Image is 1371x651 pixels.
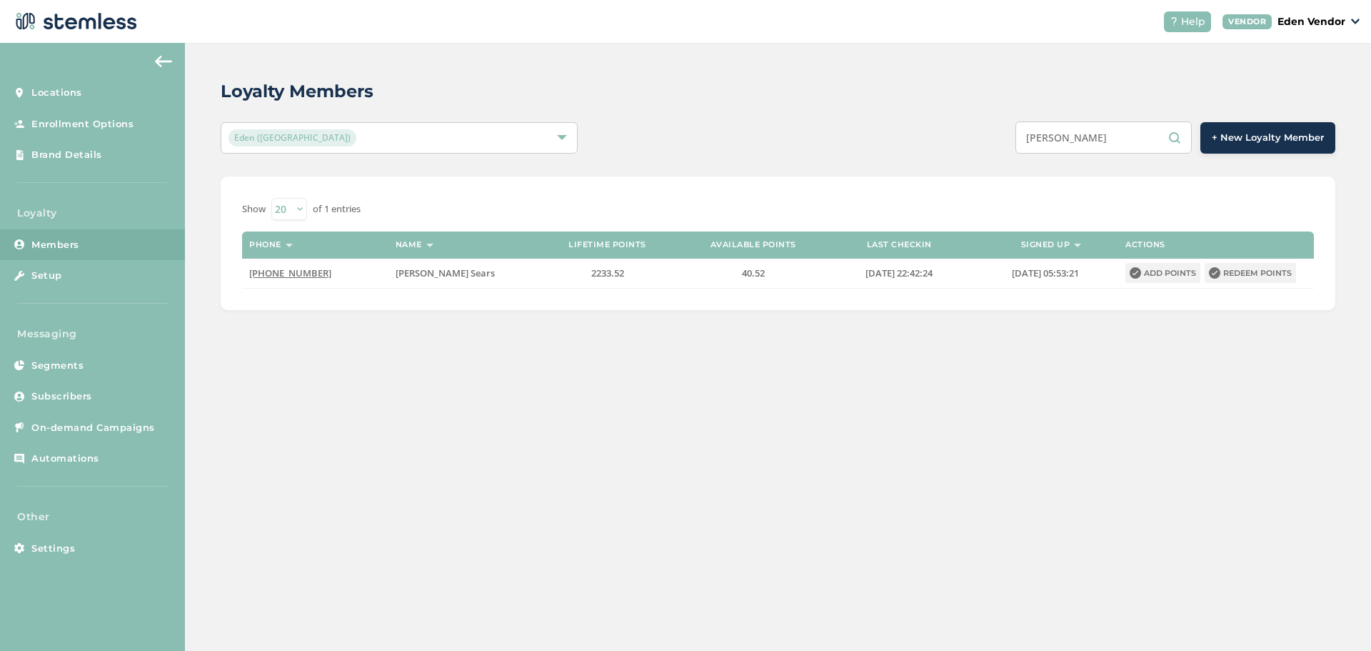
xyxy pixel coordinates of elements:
span: Subscribers [31,389,92,404]
label: Available points [710,240,796,249]
span: On-demand Campaigns [31,421,155,435]
label: (918) 759-0502 [249,267,381,279]
label: Morgan Jad Sears [396,267,527,279]
p: Eden Vendor [1277,14,1345,29]
span: [DATE] 22:42:24 [865,267,933,279]
span: [PERSON_NAME] Sears [396,267,495,279]
button: + New Loyalty Member [1200,122,1335,154]
label: of 1 entries [313,202,361,217]
span: Setup [31,269,62,283]
span: Brand Details [31,148,102,162]
label: 2233.52 [541,267,673,279]
label: 40.52 [688,267,819,279]
span: 40.52 [742,267,765,279]
img: icon-arrow-back-accent-c549486e.svg [155,56,172,67]
img: icon-sort-1e1d7615.svg [426,244,433,247]
span: [DATE] 05:53:21 [1012,267,1079,279]
img: icon-help-white-03924b79.svg [1170,17,1178,26]
button: Redeem points [1205,263,1296,283]
button: Add points [1125,263,1200,283]
label: 2024-01-22 05:53:21 [980,267,1111,279]
span: + New Loyalty Member [1212,131,1324,145]
label: Name [396,240,422,249]
span: Members [31,238,79,252]
h2: Loyalty Members [221,79,373,104]
img: icon-sort-1e1d7615.svg [286,244,293,247]
iframe: Chat Widget [1300,582,1371,651]
img: icon-sort-1e1d7615.svg [1074,244,1081,247]
label: Lifetime points [568,240,646,249]
label: Show [242,202,266,217]
span: Settings [31,542,75,556]
span: Eden ([GEOGRAPHIC_DATA]) [228,129,356,146]
span: Help [1181,14,1205,29]
div: VENDOR [1222,14,1272,29]
label: Last checkin [867,240,932,249]
img: icon_down-arrow-small-66adaf34.svg [1351,19,1360,24]
span: Locations [31,86,82,100]
span: Segments [31,359,84,373]
label: 2025-09-13 22:42:24 [833,267,965,279]
input: Search [1015,121,1192,154]
span: Enrollment Options [31,117,134,131]
span: Automations [31,452,99,466]
label: Phone [249,240,281,249]
label: Signed up [1021,240,1070,249]
span: [PHONE_NUMBER] [249,267,331,279]
th: Actions [1118,232,1314,259]
span: 2233.52 [591,267,624,279]
img: logo-dark-0685b13c.svg [11,7,137,36]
